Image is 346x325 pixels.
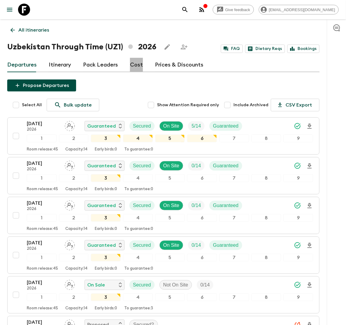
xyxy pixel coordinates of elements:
div: Trip Fill [188,240,205,250]
div: 1 [27,174,57,182]
div: 4 [123,135,153,142]
div: 6 [187,214,217,222]
p: To guarantee: 3 [124,306,153,311]
a: Pack Leaders [83,58,118,72]
div: 6 [187,135,217,142]
div: 8 [252,135,281,142]
div: 3 [91,254,121,262]
div: 3 [91,214,121,222]
p: On Site [163,242,179,249]
div: 1 [27,135,57,142]
div: 8 [252,214,281,222]
div: 6 [187,174,217,182]
div: 1 [27,254,57,262]
p: 0 / 14 [200,281,210,289]
div: 2 [59,214,89,222]
p: Early birds: 0 [95,187,117,192]
p: To guarantee: 0 [124,147,153,152]
p: Capacity: 14 [65,147,88,152]
a: FAQ [221,45,243,53]
p: 0 / 14 [192,162,201,169]
div: Trip Fill [188,161,205,171]
div: Trip Fill [188,121,205,131]
p: [DATE] [27,279,60,286]
button: Propose Departures [7,79,76,91]
p: Early birds: 0 [95,147,117,152]
svg: Download Onboarding [306,123,313,130]
svg: Synced Successfully [294,202,301,209]
div: 6 [187,254,217,262]
p: Guaranteed [213,242,239,249]
span: Assign pack leader [65,242,75,247]
div: 4 [123,293,153,301]
p: To guarantee: 0 [124,187,153,192]
p: Guaranteed [87,162,116,169]
p: Guaranteed [87,202,116,209]
p: Secured [133,281,151,289]
p: Guaranteed [87,122,116,130]
span: Assign pack leader [65,162,75,167]
p: Room release: 45 [27,187,58,192]
svg: Synced Successfully [294,162,301,169]
button: menu [4,4,16,16]
div: 7 [219,214,249,222]
button: [DATE]2026Assign pack leaderGuaranteedSecuredOn SiteTrip FillGuaranteed123456789Room release:45Ca... [7,117,320,155]
p: Room release: 45 [27,306,58,311]
a: Cost [130,58,143,72]
a: Give feedback [213,5,254,14]
button: [DATE]2026Assign pack leaderGuaranteedSecuredOn SiteTrip FillGuaranteed123456789Room release:45Ca... [7,157,320,194]
div: 2 [59,135,89,142]
div: 4 [123,174,153,182]
p: To guarantee: 0 [124,266,153,271]
span: Include Archived [233,102,268,108]
div: 5 [155,254,185,262]
a: Departures [7,58,37,72]
div: Secured [129,240,155,250]
p: On Site [163,122,179,130]
p: Early birds: 0 [95,266,117,271]
p: Early birds: 0 [95,227,117,231]
div: Not On Site [159,280,192,290]
p: Early birds: 0 [95,306,117,311]
p: 5 / 14 [192,122,201,130]
p: Room release: 45 [27,227,58,231]
button: CSV Export [271,99,320,111]
div: Secured [129,161,155,171]
div: 9 [283,174,313,182]
a: Dietary Reqs [245,45,285,53]
div: On Site [159,201,183,210]
div: On Site [159,161,183,171]
p: [DATE] [27,120,60,127]
div: Secured [129,280,155,290]
p: Room release: 45 [27,147,58,152]
div: 3 [91,293,121,301]
p: Secured [133,122,151,130]
p: Bulk update [64,101,92,109]
p: [DATE] [27,200,60,207]
div: 7 [219,135,249,142]
div: 9 [283,254,313,262]
p: 2026 [27,246,60,251]
div: Trip Fill [188,201,205,210]
p: 0 / 14 [192,242,201,249]
div: 7 [219,174,249,182]
div: 9 [283,135,313,142]
span: Give feedback [222,8,254,12]
a: Bookings [287,45,320,53]
p: [DATE] [27,239,60,246]
div: 7 [219,254,249,262]
div: 6 [187,293,217,301]
p: 2026 [27,286,60,291]
div: 5 [155,135,185,142]
p: Not On Site [163,281,188,289]
p: Guaranteed [213,202,239,209]
div: 2 [59,293,89,301]
svg: Synced Successfully [294,122,301,130]
span: Assign pack leader [65,202,75,207]
div: 8 [252,293,281,301]
p: Secured [133,202,151,209]
p: Capacity: 14 [65,187,88,192]
p: Secured [133,162,151,169]
div: 4 [123,214,153,222]
h1: Uzbekistan Through Time (UZ1) 2026 [7,41,156,53]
